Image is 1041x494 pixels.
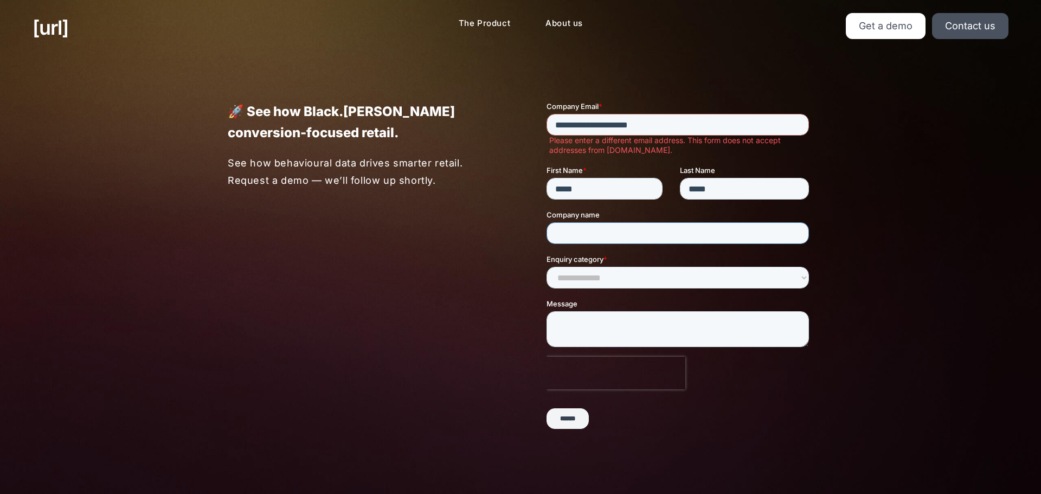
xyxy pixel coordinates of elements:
[547,101,813,438] iframe: Form 1
[450,13,519,34] a: The Product
[932,13,1008,39] a: Contact us
[228,155,495,189] p: See how behavioural data drives smarter retail. Request a demo — we’ll follow up shortly.
[846,13,926,39] a: Get a demo
[33,13,68,42] a: [URL]
[537,13,592,34] a: About us
[228,101,494,143] p: 🚀 See how Black.[PERSON_NAME] conversion-focused retail.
